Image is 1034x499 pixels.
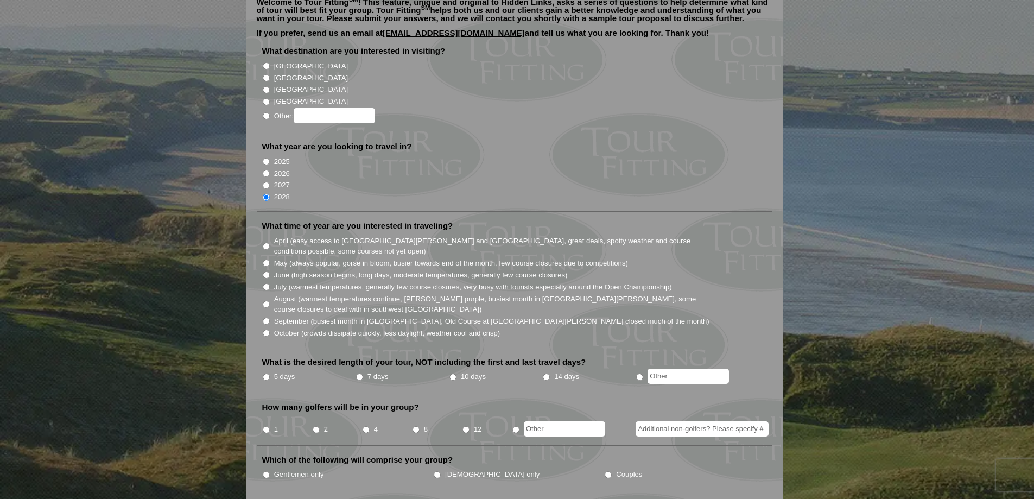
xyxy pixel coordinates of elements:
p: If you prefer, send us an email at and tell us what you are looking for. Thank you! [257,29,772,45]
label: June (high season begins, long days, moderate temperatures, generally few course closures) [274,270,568,281]
label: May (always popular, gorse in bloom, busier towards end of the month, few course closures due to ... [274,258,628,269]
label: April (easy access to [GEOGRAPHIC_DATA][PERSON_NAME] and [GEOGRAPHIC_DATA], great deals, spotty w... [274,236,711,257]
label: Couples [616,469,642,480]
label: 2025 [274,156,290,167]
label: What is the desired length of your tour, NOT including the first and last travel days? [262,357,586,368]
label: October (crowds dissipate quickly, less daylight, weather cool and crisp) [274,328,500,339]
input: Other [648,369,729,384]
label: Gentlemen only [274,469,324,480]
input: Other [524,421,605,437]
label: 2 [324,424,328,435]
label: 14 days [554,371,579,382]
label: [GEOGRAPHIC_DATA] [274,73,348,84]
label: 8 [424,424,428,435]
label: 2028 [274,192,290,203]
label: 1 [274,424,278,435]
label: What time of year are you interested in traveling? [262,220,453,231]
label: [GEOGRAPHIC_DATA] [274,84,348,95]
label: How many golfers will be in your group? [262,402,419,413]
label: Which of the following will comprise your group? [262,454,453,465]
sup: SM [421,4,430,11]
label: What year are you looking to travel in? [262,141,412,152]
label: Other: [274,108,375,123]
label: [DEMOGRAPHIC_DATA] only [445,469,540,480]
label: August (warmest temperatures continue, [PERSON_NAME] purple, busiest month in [GEOGRAPHIC_DATA][P... [274,294,711,315]
label: [GEOGRAPHIC_DATA] [274,61,348,72]
label: 12 [474,424,482,435]
label: 5 days [274,371,295,382]
label: What destination are you interested in visiting? [262,46,446,56]
label: 2027 [274,180,290,191]
label: [GEOGRAPHIC_DATA] [274,96,348,107]
input: Other: [294,108,375,123]
label: 7 days [367,371,389,382]
label: 4 [374,424,378,435]
input: Additional non-golfers? Please specify # [636,421,769,437]
label: 2026 [274,168,290,179]
label: September (busiest month in [GEOGRAPHIC_DATA], Old Course at [GEOGRAPHIC_DATA][PERSON_NAME] close... [274,316,709,327]
label: July (warmest temperatures, generally few course closures, very busy with tourists especially aro... [274,282,672,293]
label: 10 days [461,371,486,382]
a: [EMAIL_ADDRESS][DOMAIN_NAME] [383,28,525,37]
